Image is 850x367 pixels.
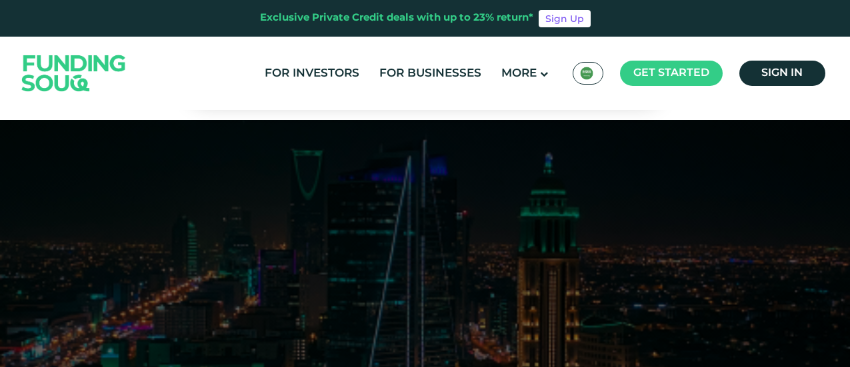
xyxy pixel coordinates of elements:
[501,68,537,79] span: More
[260,11,533,26] div: Exclusive Private Credit deals with up to 23% return*
[376,63,485,85] a: For Businesses
[633,68,709,78] span: Get started
[761,68,803,78] span: Sign in
[739,61,825,86] a: Sign in
[9,39,139,107] img: Logo
[539,10,591,27] a: Sign Up
[261,63,363,85] a: For Investors
[580,67,593,80] img: SA Flag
